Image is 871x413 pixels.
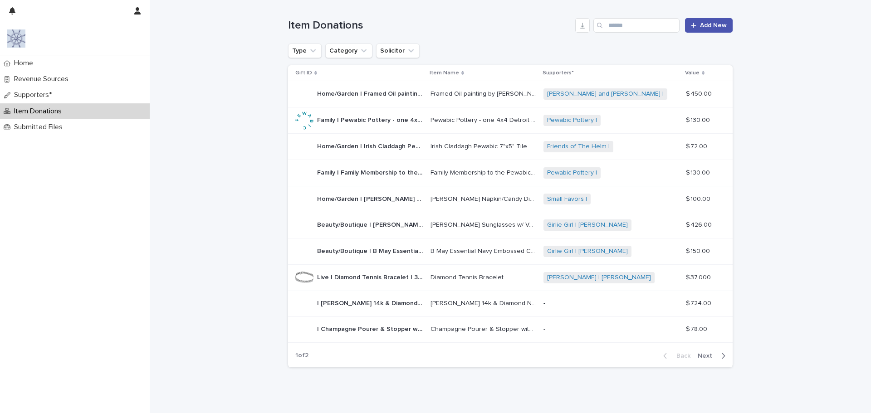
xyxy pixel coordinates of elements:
[431,88,538,98] p: Framed Oil painting by [PERSON_NAME]
[7,29,25,48] img: 9nJvCigXQD6Aux1Mxhwl
[10,75,76,83] p: Revenue Sources
[317,141,425,151] p: Home/Garden | Irish Claddagh Pewabic 7"x5" Tile | 72
[547,169,597,177] a: Pewabic Pottery |
[317,219,425,229] p: Beauty/Boutique | Tom Ford Sunglasses w/ Velvet Hard Case | 426
[547,117,597,124] a: Pewabic Pottery |
[547,195,587,203] a: Small Favors |
[10,123,70,131] p: Submitted Files
[288,316,733,342] tr: | Champagne Pourer & Stopper with Cocktail Napkins and Coasters | 78| Champagne Pourer & Stopper ...
[317,167,425,177] p: Family | Family Membership to the Pewabic Society and a Detroit 4'x4' Skyline Tile | 130
[543,300,679,307] p: -
[295,68,312,78] p: Gift ID
[694,352,733,360] button: Next
[10,107,69,116] p: Item Donations
[431,167,538,177] p: Family Membership to the Pewabic Society and a Detroit 4'x4' Skyline Tile
[431,324,538,333] p: Champagne Pourer & Stopper with Cocktail Napkins and Coasters
[317,115,425,124] p: Family | Pewabic Pottery - one 4x4 Detroit tile, one Family level membership | 130
[288,345,316,367] p: 1 of 2
[288,19,572,32] h1: Item Donations
[431,115,538,124] p: Pewabic Pottery - one 4x4 Detroit tile, one Family level membership
[431,219,538,229] p: [PERSON_NAME] Sunglasses w/ Velvet Hard Case
[593,18,680,33] input: Search
[431,298,538,307] p: [PERSON_NAME] 14k & Diamond Necklace
[10,91,59,99] p: Supporters*
[686,219,714,229] p: $ 426.00
[317,194,425,203] p: Home/Garden | Nora Fleming Napkin/Candy Dish with 3 Attachments | 100
[288,238,733,265] tr: Beauty/Boutique | B May Essential Navy Embossed Croc Pouch | 150Beauty/Boutique | B May Essential...
[686,324,709,333] p: $ 78.00
[543,68,574,78] p: Supporters*
[10,59,40,68] p: Home
[288,291,733,316] tr: | [PERSON_NAME] 14k & Diamond Necklace | 724| [PERSON_NAME] 14k & Diamond Necklace | 724 [PERSON_...
[430,68,459,78] p: Item Name
[288,212,733,238] tr: Beauty/Boutique | [PERSON_NAME] Sunglasses w/ Velvet Hard Case | 426Beauty/Boutique | [PERSON_NAM...
[686,272,720,282] p: $ 37,000.00
[288,44,322,58] button: Type
[671,353,690,359] span: Back
[376,44,420,58] button: Solicitor
[288,133,733,160] tr: Home/Garden | Irish Claddagh Pewabic 7"x5" Tile | 72Home/Garden | Irish Claddagh Pewabic 7"x5" Ti...
[431,246,538,255] p: B May Essential Navy Embossed Croc Pouch
[288,81,733,107] tr: Home/Garden | Framed Oil painting by [PERSON_NAME] | 450Home/Garden | Framed Oil painting by [PER...
[685,68,700,78] p: Value
[698,353,718,359] span: Next
[547,90,664,98] a: [PERSON_NAME] and [PERSON_NAME] |
[317,246,425,255] p: Beauty/Boutique | B May Essential Navy Embossed Croc Pouch | 150
[547,143,610,151] a: Friends of The Helm |
[317,88,425,98] p: Home/Garden | Framed Oil painting by Jane McFeely | 450
[547,274,651,282] a: [PERSON_NAME] | [PERSON_NAME]
[686,298,713,307] p: $ 724.00
[543,326,679,333] p: -
[431,141,529,151] p: Irish Claddagh Pewabic 7"x5" Tile
[431,194,538,203] p: Nora Fleming Napkin/Candy Dish with 3 Attachments
[686,141,709,151] p: $ 72.00
[656,352,694,360] button: Back
[700,22,727,29] span: Add New
[325,44,372,58] button: Category
[431,272,505,282] p: Diamond Tennis Bracelet
[288,264,733,291] tr: Live | Diamond Tennis Bracelet | 37000Live | Diamond Tennis Bracelet | 37000 Diamond Tennis Brace...
[547,248,628,255] a: Girlie Girl | [PERSON_NAME]
[547,221,628,229] a: Girlie Girl | [PERSON_NAME]
[288,107,733,134] tr: Family | Pewabic Pottery - one 4x4 Detroit tile, one Family level membership | 130Family | Pewabi...
[288,160,733,186] tr: Family | Family Membership to the Pewabic Society and a Detroit 4'x4' Skyline Tile | 130Family | ...
[317,298,425,307] p: | [PERSON_NAME] 14k & Diamond Necklace | 724
[686,246,712,255] p: $ 150.00
[686,115,712,124] p: $ 130.00
[686,194,712,203] p: $ 100.00
[317,324,425,333] p: | Champagne Pourer & Stopper with Cocktail Napkins and Coasters | 78
[317,272,425,282] p: Live | Diamond Tennis Bracelet | 37000
[685,18,733,33] a: Add New
[686,167,712,177] p: $ 130.00
[686,88,714,98] p: $ 450.00
[288,186,733,212] tr: Home/Garden | [PERSON_NAME] Napkin/Candy Dish with 3 Attachments | 100Home/Garden | [PERSON_NAME]...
